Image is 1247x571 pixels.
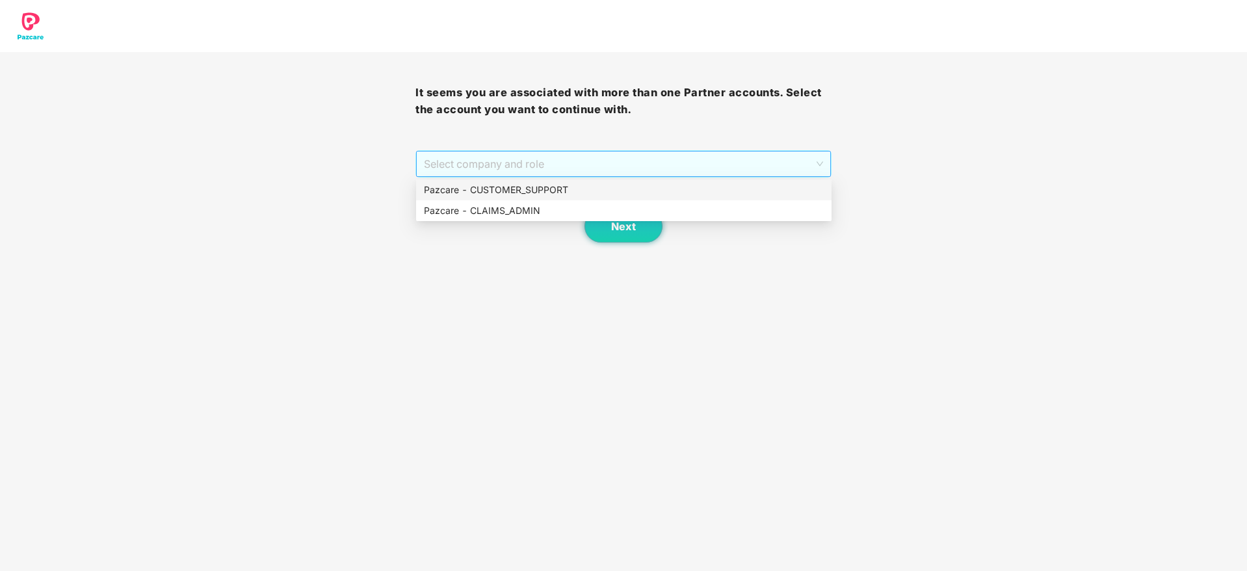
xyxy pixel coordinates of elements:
h3: It seems you are associated with more than one Partner accounts. Select the account you want to c... [415,85,831,118]
div: Pazcare - CLAIMS_ADMIN [424,204,824,218]
span: Next [611,220,636,233]
button: Next [584,210,663,243]
div: Pazcare - CLAIMS_ADMIN [416,200,832,221]
div: Pazcare - CUSTOMER_SUPPORT [424,183,824,197]
div: Pazcare - CUSTOMER_SUPPORT [416,179,832,200]
span: Select company and role [424,152,822,176]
